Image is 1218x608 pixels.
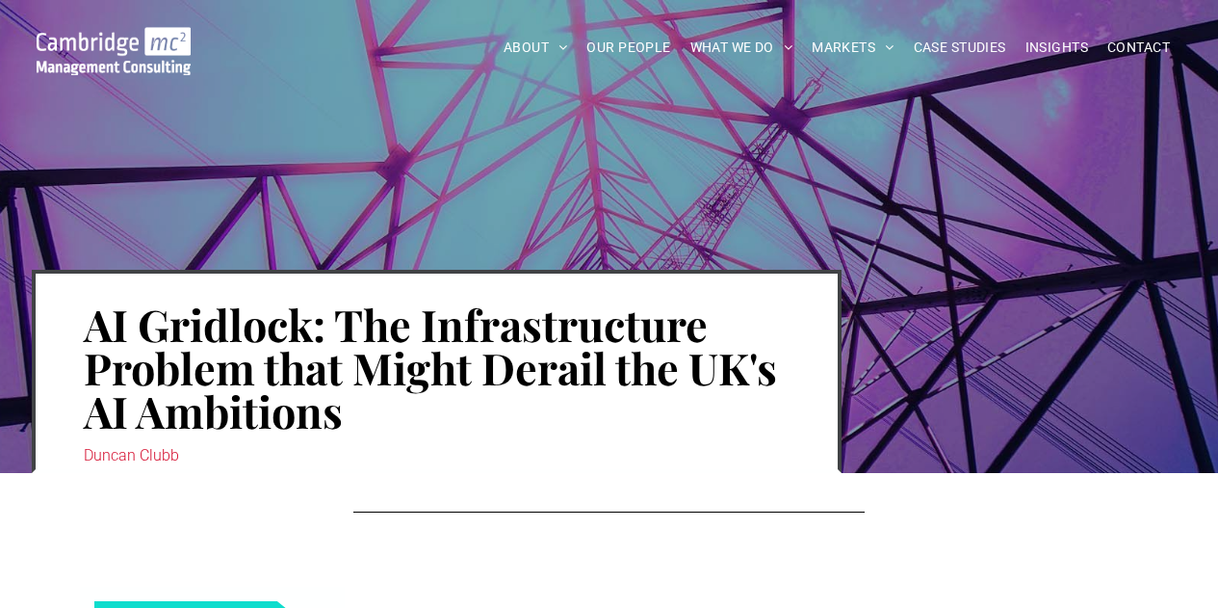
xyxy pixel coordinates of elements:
a: MARKETS [802,33,903,63]
a: ABOUT [494,33,578,63]
a: CONTACT [1098,33,1179,63]
h1: AI Gridlock: The Infrastructure Problem that Might Derail the UK's AI Ambitions [84,301,790,435]
div: Duncan Clubb [84,442,790,469]
img: Go to Homepage [37,27,192,75]
a: INSIGHTS [1016,33,1098,63]
a: WHAT WE DO [681,33,803,63]
a: CASE STUDIES [904,33,1016,63]
a: OUR PEOPLE [577,33,680,63]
